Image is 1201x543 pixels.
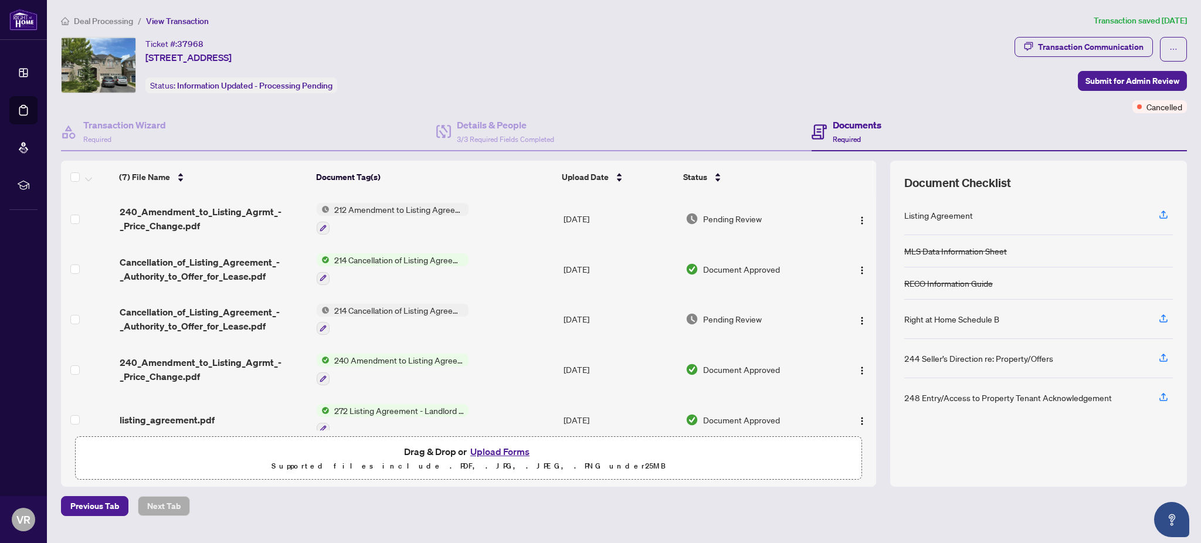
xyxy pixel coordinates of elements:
div: 248 Entry/Access to Property Tenant Acknowledgement [904,391,1112,404]
span: 240_Amendment_to_Listing_Agrmt_-_Price_Change.pdf [120,355,307,384]
span: listing_agreement.pdf [120,413,215,427]
span: Cancellation_of_Listing_Agreement_-_Authority_to_Offer_for_Lease.pdf [120,305,307,333]
span: Previous Tab [70,497,119,515]
span: (7) File Name [119,171,170,184]
button: Logo [853,260,871,279]
img: IMG-N12194295_1.jpg [62,38,135,93]
span: Submit for Admin Review [1085,72,1179,90]
button: Logo [853,209,871,228]
td: [DATE] [559,194,681,244]
span: [STREET_ADDRESS] [145,50,232,65]
div: 244 Seller’s Direction re: Property/Offers [904,352,1053,365]
button: Logo [853,360,871,379]
td: [DATE] [559,395,681,445]
button: Previous Tab [61,496,128,516]
span: Deal Processing [74,16,133,26]
span: Status [683,171,707,184]
span: Drag & Drop or [404,444,533,459]
span: 3/3 Required Fields Completed [457,135,554,144]
button: Next Tab [138,496,190,516]
article: Transaction saved [DATE] [1094,14,1187,28]
span: Document Approved [703,413,780,426]
button: Logo [853,310,871,328]
span: VR [16,511,30,528]
h4: Transaction Wizard [83,118,166,132]
img: Document Status [686,313,698,325]
span: 214 Cancellation of Listing Agreement - Authority to Offer for Lease [330,253,469,266]
span: Upload Date [562,171,609,184]
span: Pending Review [703,313,762,325]
span: 212 Amendment to Listing Agreement - Authority to Offer for Lease Price Change/Extension/Amendmen... [330,203,469,216]
img: Document Status [686,263,698,276]
img: Status Icon [317,404,330,417]
img: logo [9,9,38,30]
img: Document Status [686,212,698,225]
img: Status Icon [317,253,330,266]
th: (7) File Name [114,161,311,194]
span: Required [833,135,861,144]
span: Document Approved [703,363,780,376]
img: Logo [857,216,867,225]
span: Information Updated - Processing Pending [177,80,333,91]
button: Transaction Communication [1015,37,1153,57]
button: Status Icon212 Amendment to Listing Agreement - Authority to Offer for Lease Price Change/Extensi... [317,203,469,235]
button: Status Icon214 Cancellation of Listing Agreement - Authority to Offer for Lease [317,253,469,285]
button: Upload Forms [467,444,533,459]
td: [DATE] [559,344,681,395]
img: Status Icon [317,304,330,317]
img: Logo [857,266,867,275]
button: Logo [853,410,871,429]
h4: Details & People [457,118,554,132]
td: [DATE] [559,294,681,345]
span: Required [83,135,111,144]
span: 240 Amendment to Listing Agreement - Authority to Offer for Sale Price Change/Extension/Amendment(s) [330,354,469,366]
li: / [138,14,141,28]
span: home [61,17,69,25]
img: Status Icon [317,354,330,366]
div: Ticket #: [145,37,203,50]
span: View Transaction [146,16,209,26]
img: Status Icon [317,203,330,216]
img: Document Status [686,363,698,376]
span: Cancellation_of_Listing_Agreement_-_Authority_to_Offer_for_Lease.pdf [120,255,307,283]
span: 240_Amendment_to_Listing_Agrmt_-_Price_Change.pdf [120,205,307,233]
span: 214 Cancellation of Listing Agreement - Authority to Offer for Lease [330,304,469,317]
span: 37968 [177,39,203,49]
img: Logo [857,316,867,325]
th: Upload Date [557,161,678,194]
div: RECO Information Guide [904,277,993,290]
th: Document Tag(s) [311,161,557,194]
span: Pending Review [703,212,762,225]
h4: Documents [833,118,881,132]
span: Document Approved [703,263,780,276]
div: Transaction Communication [1038,38,1144,56]
p: Supported files include .PDF, .JPG, .JPEG, .PNG under 25 MB [83,459,854,473]
div: Right at Home Schedule B [904,313,999,325]
span: Drag & Drop orUpload FormsSupported files include .PDF, .JPG, .JPEG, .PNG under25MB [76,437,861,480]
button: Status Icon272 Listing Agreement - Landlord Designated Representation Agreement Authority to Offe... [317,404,469,436]
span: Cancelled [1146,100,1182,113]
img: Logo [857,416,867,426]
span: ellipsis [1169,45,1178,53]
img: Document Status [686,413,698,426]
span: Document Checklist [904,175,1011,191]
td: [DATE] [559,244,681,294]
button: Submit for Admin Review [1078,71,1187,91]
button: Status Icon240 Amendment to Listing Agreement - Authority to Offer for Sale Price Change/Extensio... [317,354,469,385]
th: Status [678,161,830,194]
button: Status Icon214 Cancellation of Listing Agreement - Authority to Offer for Lease [317,304,469,335]
div: MLS Data Information Sheet [904,245,1007,257]
div: Status: [145,77,337,93]
button: Open asap [1154,502,1189,537]
div: Listing Agreement [904,209,973,222]
img: Logo [857,366,867,375]
span: 272 Listing Agreement - Landlord Designated Representation Agreement Authority to Offer for Lease [330,404,469,417]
